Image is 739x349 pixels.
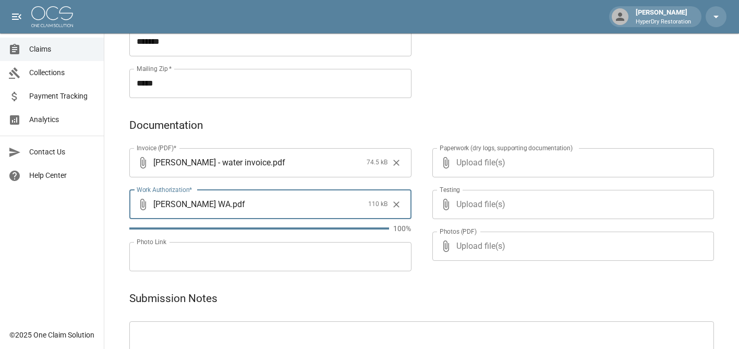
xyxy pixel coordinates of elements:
button: Clear [389,197,404,212]
img: ocs-logo-white-transparent.png [31,6,73,27]
p: HyperDry Restoration [636,18,691,27]
div: [PERSON_NAME] [632,7,695,26]
span: Upload file(s) [456,190,686,219]
span: Contact Us [29,147,95,158]
span: Payment Tracking [29,91,95,102]
label: Mailing Zip [137,64,172,73]
label: Paperwork (dry logs, supporting documentation) [440,143,573,152]
button: open drawer [6,6,27,27]
span: Help Center [29,170,95,181]
span: . pdf [231,198,245,210]
label: Work Authorization* [137,185,192,194]
p: 100% [393,223,411,234]
button: Clear [389,155,404,171]
span: Analytics [29,114,95,125]
label: Photos (PDF) [440,227,477,236]
label: Photo Link [137,237,166,246]
span: [PERSON_NAME] - water invoice [153,157,271,169]
span: Claims [29,44,95,55]
label: Invoice (PDF)* [137,143,177,152]
label: Testing [440,185,460,194]
span: 110 kB [368,199,387,210]
span: Upload file(s) [456,148,686,177]
span: [PERSON_NAME] WA [153,198,231,210]
span: Upload file(s) [456,232,686,261]
span: . pdf [271,157,285,169]
span: Collections [29,67,95,78]
span: 74.5 kB [367,158,387,168]
div: © 2025 One Claim Solution [9,330,94,340]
